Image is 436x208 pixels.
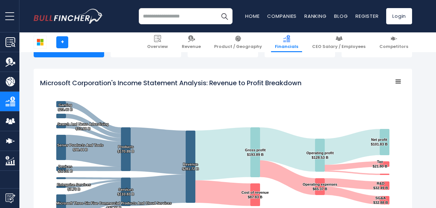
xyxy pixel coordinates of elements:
[182,44,201,50] span: Revenue
[40,78,301,87] tspan: Microsoft Corporation's Income Statement Analysis: Revenue to Profit Breakdown
[275,44,298,50] span: Financials
[373,196,388,204] text: SG&A $32.88 B
[182,162,199,171] text: Revenue $281.72 B
[210,32,266,52] a: Product / Geography
[58,165,72,173] text: Devices $17.31 B
[334,13,348,19] a: Blog
[245,13,259,19] a: Home
[386,8,412,24] a: Login
[373,181,388,190] text: R&D $32.49 B
[355,13,378,19] a: Register
[267,13,297,19] a: Companies
[147,44,168,50] span: Overview
[117,145,134,153] text: Products $170.89 B
[34,36,46,48] img: MSFT logo
[373,160,387,168] text: Tax $21.80 B
[143,32,172,52] a: Overview
[56,36,68,48] a: +
[58,122,109,131] text: Search And News Advertising $13.88 B
[57,183,91,191] text: Enterprise Services $7.76 B
[34,9,103,24] img: bullfincher logo
[178,32,205,52] a: Revenue
[58,103,72,111] text: Gaming $23.46 B
[245,148,266,156] text: Gross profit $193.89 B
[371,138,388,146] text: Net profit $101.83 B
[379,44,408,50] span: Competitors
[57,143,104,152] text: Server Products And Tools $98.44 B
[241,191,269,199] text: Cost of revenue $87.83 B
[304,13,326,19] a: Ranking
[376,32,412,52] a: Competitors
[312,44,365,50] span: CEO Salary / Employees
[216,8,233,24] button: Search
[271,32,302,52] a: Financials
[308,32,369,52] a: CEO Salary / Employees
[214,44,262,50] span: Product / Geography
[306,151,334,159] text: Operating profit $128.53 B
[303,182,337,191] text: Operating expenses $65.37 B
[117,188,134,196] text: Services $110.83 B
[34,9,103,24] a: Go to homepage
